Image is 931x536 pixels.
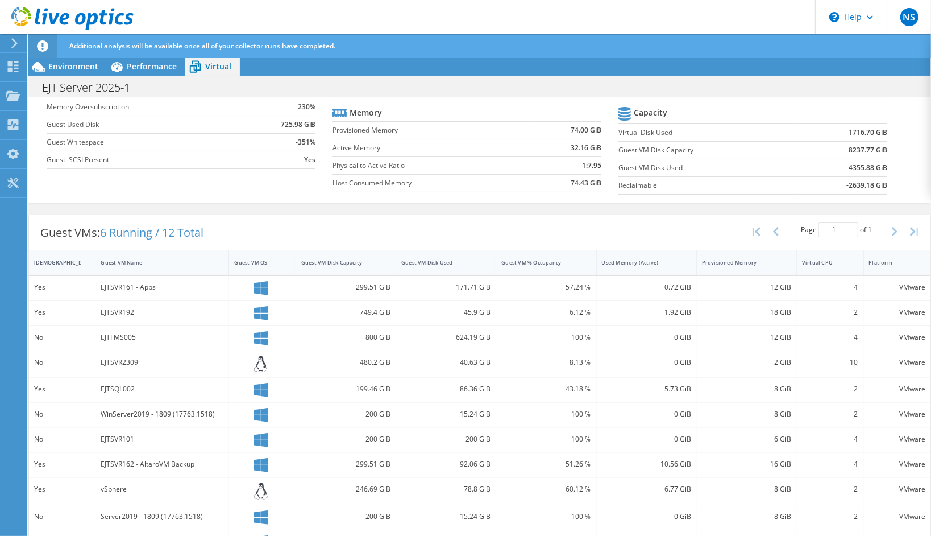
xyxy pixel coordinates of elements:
[234,259,276,266] div: Guest VM OS
[205,61,231,72] span: Virtual
[350,107,382,118] b: Memory
[602,259,678,266] div: Used Memory (Active)
[501,259,577,266] div: Guest VM % Occupancy
[582,160,601,171] b: 1:7.95
[869,510,925,523] div: VMware
[501,433,591,446] div: 100 %
[29,215,215,250] div: Guest VMs:
[702,458,791,471] div: 16 GiB
[34,383,90,395] div: Yes
[34,483,90,496] div: Yes
[869,408,925,420] div: VMware
[47,101,251,113] label: Memory Oversubscription
[501,483,591,496] div: 60.12 %
[301,433,390,446] div: 200 GiB
[571,125,601,136] b: 74.00 GiB
[869,483,925,496] div: VMware
[69,41,335,51] span: Additional analysis will be available once all of your collector runs have completed.
[602,433,691,446] div: 0 GiB
[34,259,76,266] div: [DEMOGRAPHIC_DATA]
[602,408,691,420] div: 0 GiB
[618,180,797,191] label: Reclaimable
[802,306,858,319] div: 2
[47,119,251,130] label: Guest Used Disk
[301,408,390,420] div: 200 GiB
[702,281,791,294] div: 12 GiB
[298,101,315,113] b: 230%
[301,306,390,319] div: 749.4 GiB
[101,356,223,369] div: EJTSVR2309
[296,137,315,148] b: -351%
[301,458,390,471] div: 299.51 GiB
[301,356,390,369] div: 480.2 GiB
[869,458,925,471] div: VMware
[702,433,791,446] div: 6 GiB
[634,107,667,118] b: Capacity
[702,383,791,395] div: 8 GiB
[34,433,90,446] div: No
[34,458,90,471] div: Yes
[829,12,839,22] svg: \n
[571,142,601,154] b: 32.16 GiB
[818,222,858,237] input: jump to page
[501,408,591,420] div: 100 %
[501,356,591,369] div: 8.13 %
[301,483,390,496] div: 246.69 GiB
[332,142,530,154] label: Active Memory
[127,61,177,72] span: Performance
[702,259,778,266] div: Provisioned Memory
[401,306,491,319] div: 45.9 GiB
[34,331,90,344] div: No
[101,483,223,496] div: vSphere
[869,281,925,294] div: VMware
[802,433,858,446] div: 4
[869,259,912,266] div: Platform
[602,356,691,369] div: 0 GiB
[301,259,377,266] div: Guest VM Disk Capacity
[849,127,887,138] b: 1716.70 GiB
[802,259,844,266] div: Virtual CPU
[869,383,925,395] div: VMware
[846,180,887,191] b: -2639.18 GiB
[900,8,918,26] span: NS
[602,306,691,319] div: 1.92 GiB
[869,331,925,344] div: VMware
[401,433,491,446] div: 200 GiB
[34,408,90,420] div: No
[702,306,791,319] div: 18 GiB
[849,145,887,156] b: 8237.77 GiB
[702,356,791,369] div: 2 GiB
[401,458,491,471] div: 92.06 GiB
[34,306,90,319] div: Yes
[34,356,90,369] div: No
[602,510,691,523] div: 0 GiB
[332,160,530,171] label: Physical to Active Ratio
[802,331,858,344] div: 4
[501,458,591,471] div: 51.26 %
[501,383,591,395] div: 43.18 %
[702,510,791,523] div: 8 GiB
[602,281,691,294] div: 0.72 GiB
[47,154,251,166] label: Guest iSCSI Present
[101,306,223,319] div: EJTSVR192
[802,281,858,294] div: 4
[869,433,925,446] div: VMware
[868,225,872,234] span: 1
[602,483,691,496] div: 6.77 GiB
[100,225,203,240] span: 6 Running / 12 Total
[802,510,858,523] div: 2
[401,483,491,496] div: 78.8 GiB
[702,331,791,344] div: 12 GiB
[101,259,210,266] div: Guest VM Name
[501,331,591,344] div: 100 %
[48,61,98,72] span: Environment
[401,356,491,369] div: 40.63 GiB
[618,162,797,174] label: Guest VM Disk Used
[602,383,691,395] div: 5.73 GiB
[401,281,491,294] div: 171.71 GiB
[602,458,691,471] div: 10.56 GiB
[702,408,791,420] div: 8 GiB
[869,356,925,369] div: VMware
[101,383,223,395] div: EJTSQL002
[702,483,791,496] div: 8 GiB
